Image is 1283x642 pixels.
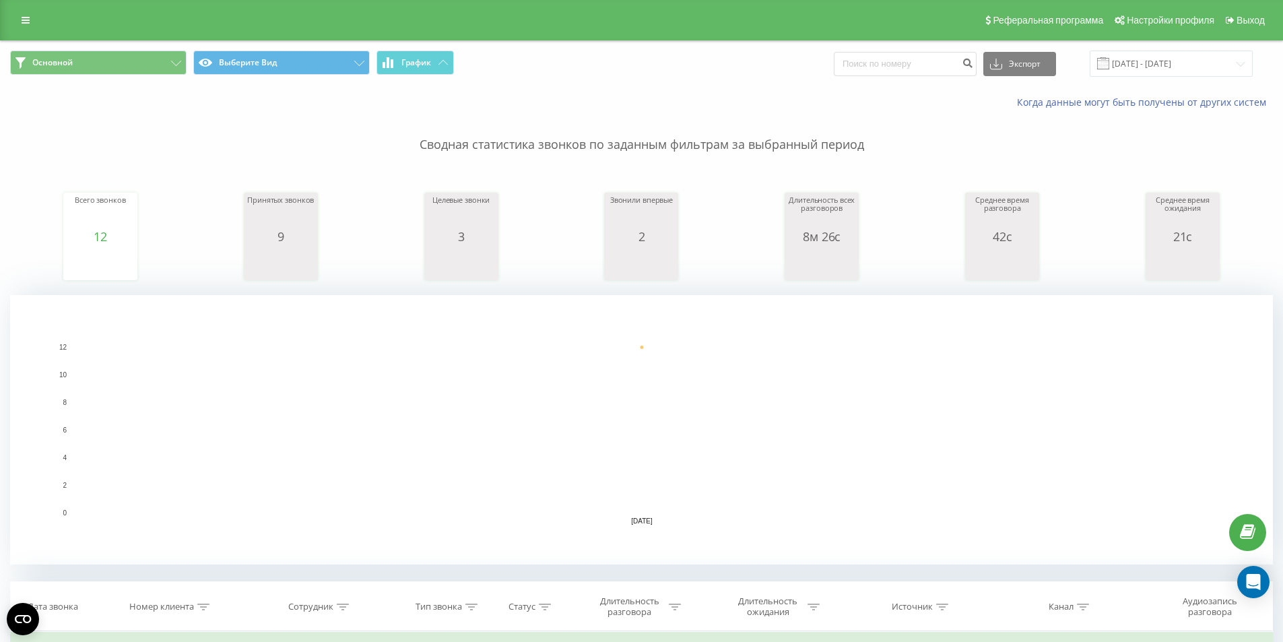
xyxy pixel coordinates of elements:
[75,195,126,205] font: Всего звонков
[247,195,314,205] font: Принятых звонков
[993,15,1103,26] font: Реферальная программа
[67,243,134,284] svg: Диаграмма.
[59,371,67,379] text: 10
[834,52,977,76] input: Поиск по номеру
[738,595,797,618] font: Длительность ожидания
[983,52,1056,76] button: Экспорт
[32,57,73,68] font: Основной
[277,228,284,245] font: 9
[1017,96,1273,108] a: Когда данные могут быть получены от других систем
[1149,243,1216,284] svg: Диаграмма.
[7,603,39,635] button: Открыть виджет CMP
[1237,566,1270,598] div: Открытый Интерком Мессенджер
[1173,228,1192,245] font: 21с
[1049,601,1074,613] font: Канал
[28,601,78,613] font: Дата звонка
[63,454,67,461] text: 4
[63,426,67,434] text: 6
[789,195,855,213] font: Длительность всех разговоров
[788,243,855,284] svg: Диаграмма.
[975,195,1029,213] font: Среднее время разговора
[968,243,1036,284] svg: Диаграмма.
[94,228,107,245] font: 12
[892,601,933,613] font: Источник
[638,228,645,245] font: 2
[219,57,277,68] font: Выберите Вид
[1017,96,1266,108] font: Когда данные могут быть получены от других систем
[420,136,864,152] font: Сводная статистика звонков по заданным фильтрам за выбранный период
[1183,595,1237,618] font: Аудиозапись разговора
[416,601,462,613] font: Тип звонка
[803,228,841,245] font: 8м 26с
[432,195,490,205] font: Целевые звонки
[993,228,1012,245] font: 42с
[59,344,67,351] text: 12
[1237,15,1265,26] font: Выход
[376,51,454,75] button: График
[600,595,659,618] font: Длительность разговора
[10,51,187,75] button: Основной
[288,601,333,613] font: Сотрудник
[1009,58,1041,69] font: Экспорт
[10,295,1273,565] svg: Диаграмма.
[1156,195,1210,213] font: Среднее время ожидания
[1127,15,1214,26] font: Настройки профиля
[63,399,67,406] text: 8
[458,228,465,245] font: 3
[631,517,653,525] text: [DATE]
[508,601,535,613] font: Статус
[63,482,67,489] text: 2
[247,243,315,284] svg: Диаграмма.
[129,601,194,613] font: Номер клиента
[63,509,67,517] text: 0
[607,243,675,284] svg: Диаграмма.
[193,51,370,75] button: Выберите Вид
[401,57,431,68] font: График
[610,195,673,205] font: Звонили впервые
[428,243,495,284] svg: Диаграмма.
